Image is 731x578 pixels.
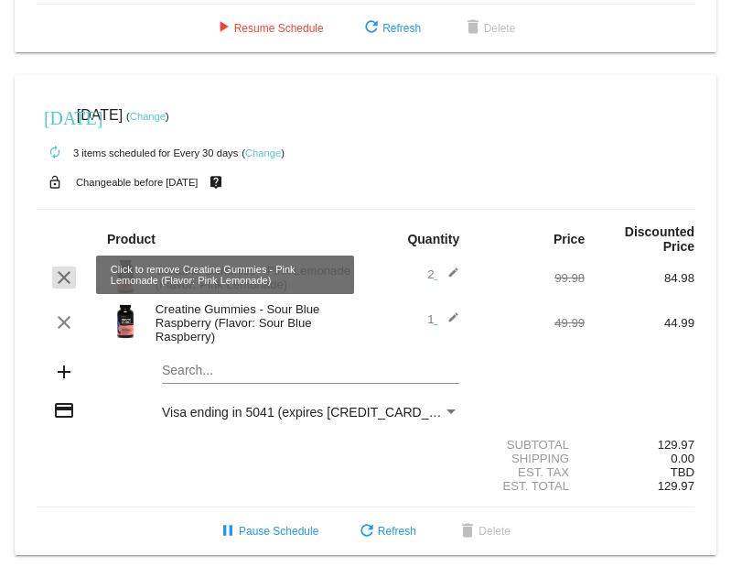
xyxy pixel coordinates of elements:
mat-icon: add [53,361,75,383]
div: Shipping [475,452,585,465]
small: ( ) [242,147,285,158]
mat-icon: refresh [360,17,382,39]
mat-icon: pause [217,521,239,543]
span: 0.00 [671,452,694,465]
div: 84.98 [585,271,694,285]
mat-icon: credit_card [53,399,75,421]
span: TBD [671,465,694,479]
div: 49.99 [475,316,585,330]
span: 2 [427,267,459,281]
span: Refresh [360,22,421,35]
button: Pause Schedule [202,515,333,548]
button: Delete [447,12,531,45]
small: 3 items scheduled for Every 30 days [37,147,238,158]
span: 129.97 [658,479,694,493]
strong: Discounted Price [625,224,694,254]
span: 1 [427,312,459,326]
small: ( ) [126,111,169,122]
mat-icon: edit [437,267,459,289]
mat-icon: play_arrow [212,17,234,39]
div: Creatine Gummies - Pink Lemonade (Flavor: Pink Lemonade) [146,264,366,291]
a: Change [245,147,281,158]
div: 99.98 [475,271,585,285]
strong: Product [107,232,156,246]
button: Resume Schedule [198,12,339,45]
mat-select: Payment Method [162,405,459,420]
mat-icon: delete [462,17,484,39]
span: Pause Schedule [217,525,318,538]
mat-icon: clear [53,267,75,289]
mat-icon: [DATE] [44,105,66,127]
span: Refresh [356,525,416,538]
mat-icon: edit [437,311,459,333]
mat-icon: clear [53,311,75,333]
div: Creatine Gummies - Sour Blue Raspberry (Flavor: Sour Blue Raspberry) [146,302,366,344]
img: Image-1-Creatine-Gummie-Pink-Lemonade-1000x1000-Roman-Berezecky.png [107,258,144,295]
div: Est. Tax [475,465,585,479]
button: Refresh [341,515,431,548]
span: Delete [462,22,516,35]
mat-icon: delete [457,521,478,543]
div: Est. Total [475,479,585,493]
strong: Price [554,232,585,246]
mat-icon: lock_open [44,170,66,194]
strong: Quantity [407,232,459,246]
div: 44.99 [585,316,694,330]
div: 129.97 [585,438,694,452]
span: Delete [457,525,511,538]
button: Delete [442,515,525,548]
mat-icon: live_help [205,170,227,194]
mat-icon: refresh [356,521,378,543]
input: Search... [162,364,459,378]
span: Resume Schedule [212,22,324,35]
small: Changeable before [DATE] [76,177,199,188]
button: Refresh [346,12,435,45]
mat-icon: autorenew [44,142,66,164]
span: Visa ending in 5041 (expires [CREDIT_CARD_DATA]) [162,405,468,420]
div: Subtotal [475,438,585,452]
img: Image-1-Creatine-Gummies-SBR-1000Xx1000.png [107,303,144,340]
a: Change [130,111,166,122]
